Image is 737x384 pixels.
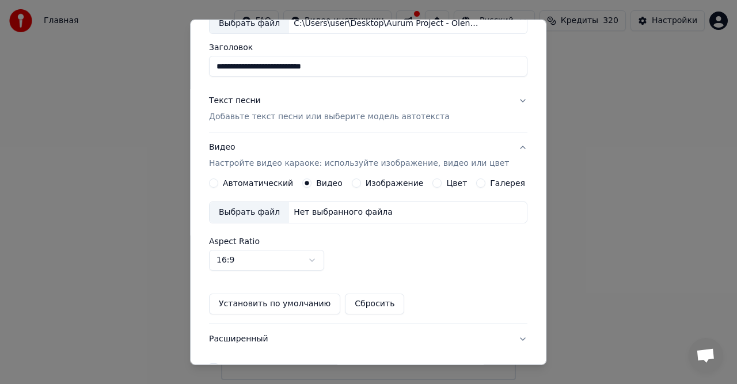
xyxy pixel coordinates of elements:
button: Сбросить [345,294,405,314]
label: Автоматический [223,179,293,187]
p: Настройте видео караоке: используйте изображение, видео или цвет [209,158,509,169]
button: Я принимаю [280,364,466,372]
label: Aspect Ratio [209,237,527,245]
button: ВидеоНастройте видео караоке: используйте изображение, видео или цвет [209,132,527,178]
div: ВидеоНастройте видео караоке: используйте изображение, видео или цвет [209,178,527,324]
div: Выбрать файл [210,202,289,223]
label: Изображение [366,179,424,187]
div: C:\Users\user\Desktop\Aurum Project - Olen [PERSON_NAME].mp4 [289,17,485,29]
button: Установить по умолчанию [209,294,340,314]
button: Текст песниДобавьте текст песни или выберите модель автотекста [209,86,527,132]
label: Цвет [447,179,468,187]
div: Текст песни [209,95,261,107]
div: Видео [209,142,509,169]
button: Расширенный [209,324,527,354]
label: Я принимаю [223,364,466,372]
p: Добавьте текст песни или выберите модель автотекста [209,111,450,123]
div: Нет выбранного файла [289,207,397,218]
label: Заголовок [209,43,527,51]
label: Видео [316,179,343,187]
label: Галерея [491,179,526,187]
div: Выбрать файл [210,13,289,33]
